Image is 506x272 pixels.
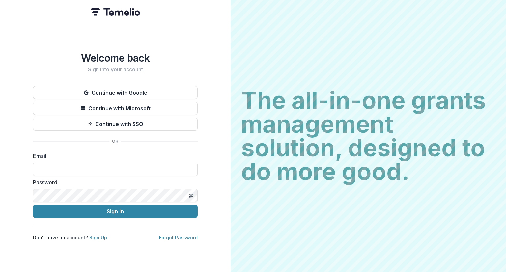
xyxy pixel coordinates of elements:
label: Email [33,152,194,160]
h1: Welcome back [33,52,198,64]
img: Temelio [91,8,140,16]
button: Continue with Google [33,86,198,99]
a: Sign Up [89,235,107,240]
button: Toggle password visibility [186,190,196,201]
p: Don't have an account? [33,234,107,241]
h2: Sign into your account [33,67,198,73]
a: Forgot Password [159,235,198,240]
button: Continue with SSO [33,118,198,131]
button: Sign In [33,205,198,218]
button: Continue with Microsoft [33,102,198,115]
label: Password [33,178,194,186]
